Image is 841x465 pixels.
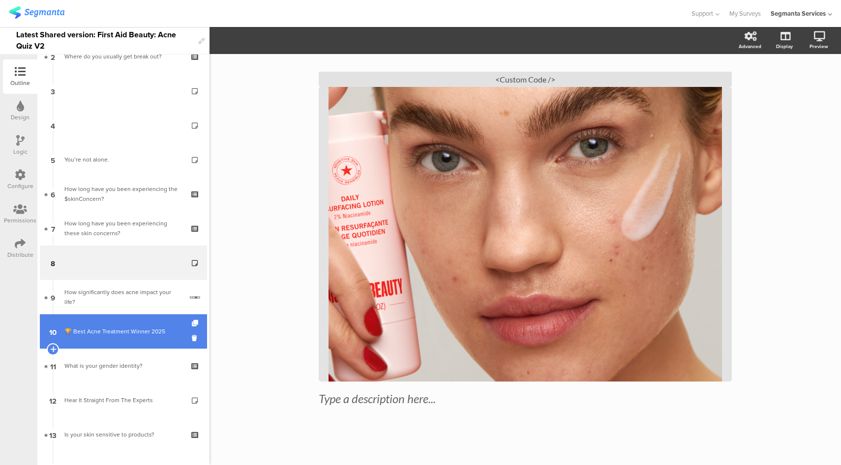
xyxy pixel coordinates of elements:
[49,395,57,406] span: 12
[319,391,732,406] div: Type a description here...
[51,292,55,302] span: 9
[40,349,207,383] a: 11 What is your gender identity?
[64,219,182,238] div: How long have you been experiencing these skin concerns?
[9,6,64,19] img: segmanta logo
[16,27,194,54] div: Latest Shared version: First Aid Beauty: Acne Quiz V2
[40,211,207,246] a: 7 How long have you been experiencing these skin concerns?
[329,87,722,382] img: cover image
[64,287,182,307] div: How significantly does acne impact your life?
[64,430,182,439] div: Is your skin sensitive to products?
[40,39,207,74] a: 2 Where do you usually get break out?
[51,85,55,96] span: 3
[51,223,55,234] span: 7
[7,250,33,259] div: Distribute
[40,246,207,280] a: 8
[64,327,182,336] div: 🏆 Best Acne Treatment Winner 2025
[13,147,28,156] div: Logic
[739,43,761,50] div: Advanced
[51,120,55,131] span: 4
[51,51,55,62] span: 2
[64,184,182,204] div: How long have you been experiencing the $skinConcern?
[64,155,182,164] div: You’re not alone.
[50,360,56,371] span: 11
[40,417,207,452] a: 13 Is your skin sensitive to products?
[51,189,55,199] span: 6
[64,52,182,61] div: Where do you usually get break out?
[192,333,200,343] i: Delete
[64,395,182,405] div: Hear It Straight From The Experts
[40,74,207,108] a: 3
[7,182,33,191] div: Configure
[40,314,207,349] a: 10 🏆 Best Acne Treatment Winner 2025
[691,9,713,18] span: Support
[49,326,57,337] span: 10
[192,320,200,327] i: Duplicate
[40,280,207,314] a: 9 How significantly does acne impact your life?
[776,43,793,50] div: Display
[40,177,207,211] a: 6 How long have you been experiencing the $skinConcern?
[40,142,207,177] a: 5 You’re not alone.
[51,257,55,268] span: 8
[49,429,57,440] span: 13
[10,79,30,87] div: Outline
[810,43,828,50] div: Preview
[64,361,182,371] div: What is your gender identity?
[771,9,826,18] div: Segmanta Services
[51,154,55,165] span: 5
[40,108,207,142] a: 4
[4,216,36,225] div: Permissions
[319,72,732,87] div: <Custom Code />
[40,383,207,417] a: 12 Hear It Straight From The Experts
[11,113,30,122] div: Design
